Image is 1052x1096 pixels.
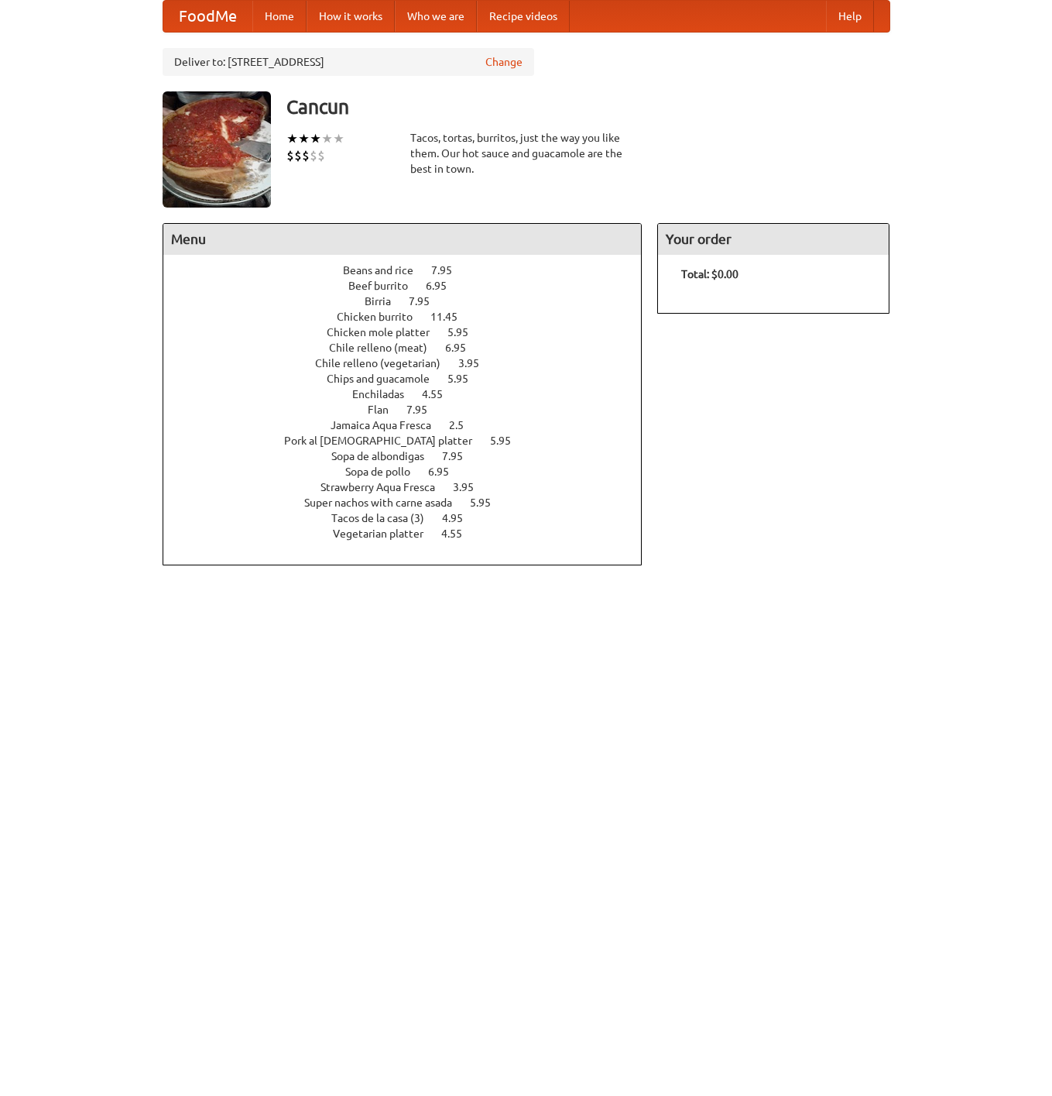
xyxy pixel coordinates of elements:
span: 11.45 [430,311,473,323]
b: Total: $0.00 [681,268,738,280]
a: Change [485,54,523,70]
a: Tacos de la casa (3) 4.95 [331,512,492,524]
a: Jamaica Aqua Fresca 2.5 [331,419,492,431]
a: Enchiladas 4.55 [352,388,471,400]
span: 3.95 [453,481,489,493]
a: Help [826,1,874,32]
span: Chicken burrito [337,311,428,323]
a: Chile relleno (meat) 6.95 [329,342,495,354]
a: Beef burrito 6.95 [348,280,475,292]
span: Birria [365,295,406,307]
div: Deliver to: [STREET_ADDRESS] [163,48,534,76]
h4: Menu [163,224,642,255]
a: FoodMe [163,1,252,32]
a: Recipe videos [477,1,570,32]
a: Chicken mole platter 5.95 [327,326,497,338]
span: 2.5 [449,419,479,431]
span: Chile relleno (meat) [329,342,443,354]
span: Flan [368,404,404,416]
a: Strawberry Aqua Fresca 3.95 [320,481,502,493]
h4: Your order [658,224,889,255]
span: 3.95 [458,357,495,369]
a: Birria 7.95 [365,295,458,307]
span: 6.95 [426,280,462,292]
a: Flan 7.95 [368,404,456,416]
span: 5.95 [470,496,506,509]
span: 7.95 [409,295,445,307]
span: 7.95 [406,404,443,416]
a: Chips and guacamole 5.95 [327,373,497,385]
a: Vegetarian platter 4.55 [333,527,491,540]
span: Sopa de albondigas [331,450,440,462]
li: $ [317,147,325,164]
li: ★ [298,130,310,147]
li: $ [310,147,317,164]
h3: Cancun [286,91,890,122]
span: Beef burrito [348,280,423,292]
img: angular.jpg [163,91,271,208]
span: Chips and guacamole [327,373,445,385]
span: Pork al [DEMOGRAPHIC_DATA] platter [284,435,488,447]
li: $ [294,147,302,164]
span: Chile relleno (vegetarian) [315,357,456,369]
span: 4.55 [422,388,458,400]
span: Enchiladas [352,388,420,400]
span: Chicken mole platter [327,326,445,338]
a: How it works [307,1,395,32]
li: $ [286,147,294,164]
span: Tacos de la casa (3) [331,512,440,524]
span: 5.95 [490,435,526,447]
span: Vegetarian platter [333,527,439,540]
span: 5.95 [447,326,484,338]
span: 5.95 [447,373,484,385]
a: Sopa de pollo 6.95 [345,466,478,478]
span: Super nachos with carne asada [304,496,468,509]
span: Jamaica Aqua Fresca [331,419,447,431]
li: ★ [333,130,344,147]
span: 4.55 [441,527,478,540]
li: $ [302,147,310,164]
span: 6.95 [445,342,481,354]
a: Home [252,1,307,32]
a: Beans and rice 7.95 [343,264,481,277]
a: Pork al [DEMOGRAPHIC_DATA] platter 5.95 [284,435,540,447]
a: Chicken burrito 11.45 [337,311,486,323]
a: Super nachos with carne asada 5.95 [304,496,519,509]
span: 7.95 [442,450,478,462]
span: Sopa de pollo [345,466,426,478]
a: Sopa de albondigas 7.95 [331,450,492,462]
li: ★ [321,130,333,147]
a: Chile relleno (vegetarian) 3.95 [315,357,508,369]
span: 7.95 [431,264,468,277]
a: Who we are [395,1,477,32]
span: Strawberry Aqua Fresca [320,481,451,493]
span: 4.95 [442,512,478,524]
span: 6.95 [428,466,464,478]
span: Beans and rice [343,264,429,277]
li: ★ [286,130,298,147]
div: Tacos, tortas, burritos, just the way you like them. Our hot sauce and guacamole are the best in ... [410,130,643,177]
li: ★ [310,130,321,147]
